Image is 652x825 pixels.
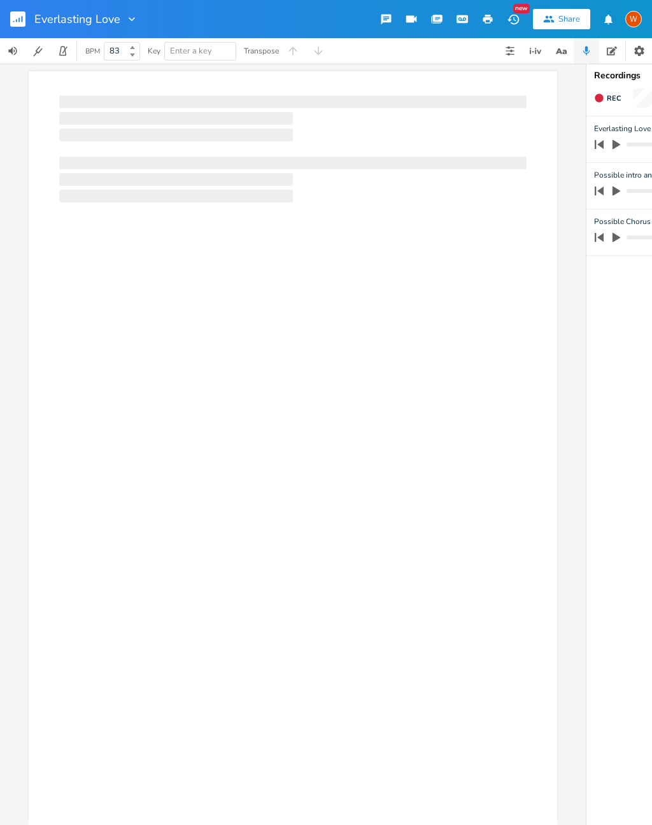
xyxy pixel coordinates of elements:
[558,13,580,25] div: Share
[589,88,626,108] button: Rec
[148,47,160,55] div: Key
[170,45,212,57] span: Enter a key
[85,48,100,55] div: BPM
[500,8,526,31] button: New
[607,94,621,103] span: Rec
[513,4,530,13] div: New
[34,13,120,25] span: Everlasting Love
[625,11,642,27] div: Worship Pastor
[533,9,590,29] button: Share
[244,47,279,55] div: Transpose
[625,4,642,34] button: W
